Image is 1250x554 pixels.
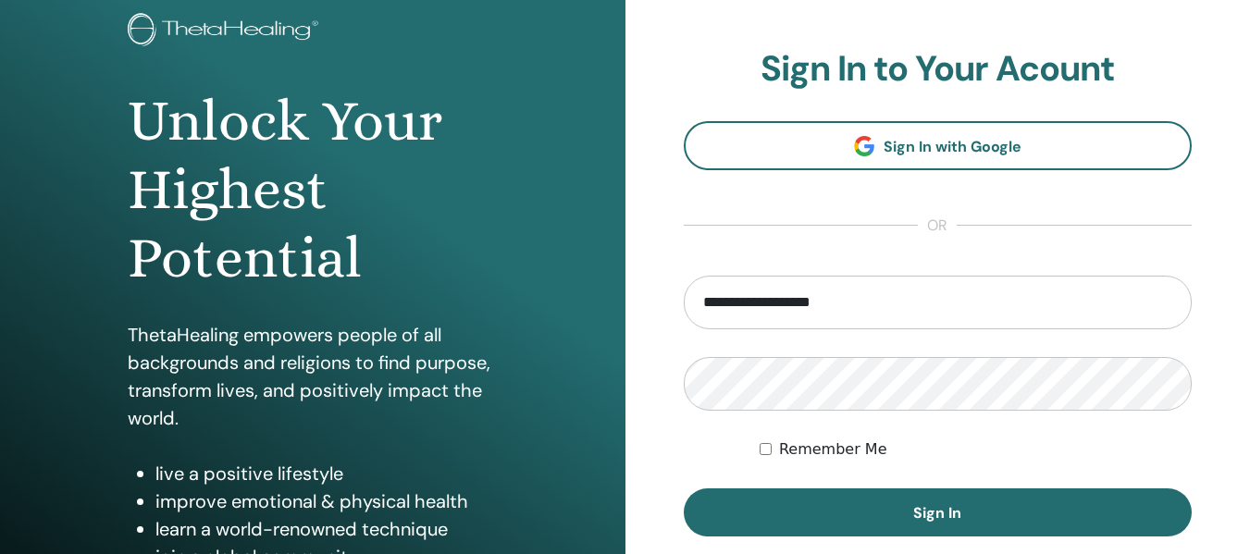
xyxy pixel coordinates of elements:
[884,137,1021,156] span: Sign In with Google
[155,515,498,543] li: learn a world-renowned technique
[918,215,957,237] span: or
[779,438,887,461] label: Remember Me
[155,460,498,487] li: live a positive lifestyle
[684,488,1193,536] button: Sign In
[155,487,498,515] li: improve emotional & physical health
[128,87,498,293] h1: Unlock Your Highest Potential
[684,48,1193,91] h2: Sign In to Your Acount
[128,321,498,432] p: ThetaHealing empowers people of all backgrounds and religions to find purpose, transform lives, a...
[913,503,961,523] span: Sign In
[684,121,1193,170] a: Sign In with Google
[760,438,1192,461] div: Keep me authenticated indefinitely or until I manually logout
